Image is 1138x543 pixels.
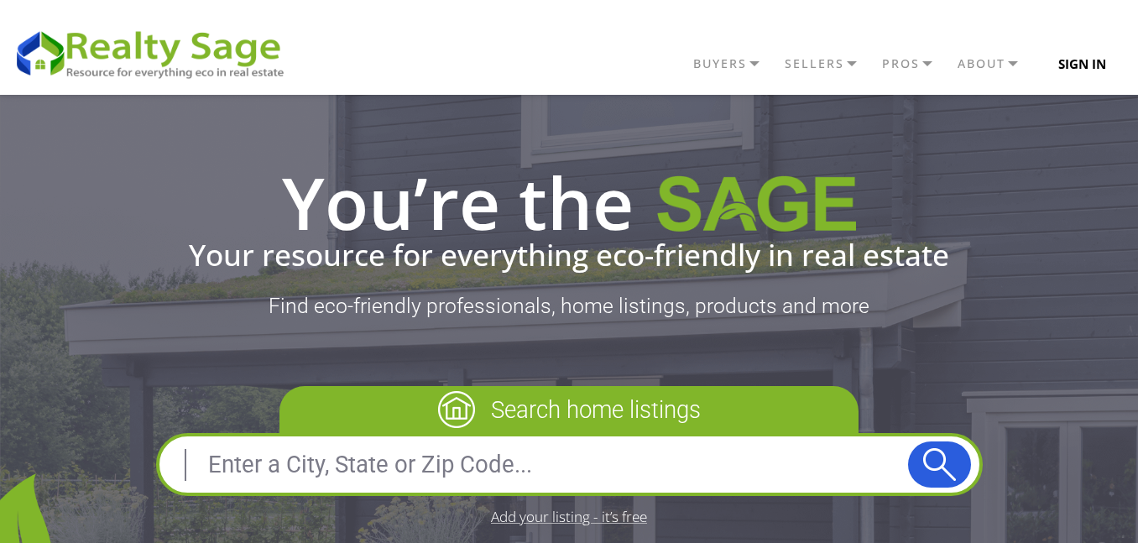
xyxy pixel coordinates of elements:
div: Your resource for everything eco-friendly in real estate [13,240,1125,269]
a: SELLERS [780,50,878,78]
h1: You’re the [13,167,1125,239]
button: Sign In [1039,47,1125,81]
p: Search home listings [279,386,859,433]
input: Enter a City, State or Zip Code... [168,445,908,485]
a: BUYERS [689,50,780,78]
a: ABOUT [953,50,1039,78]
p: Find eco-friendly professionals, home listings, products and more [13,294,1125,319]
a: Add your listing - it’s free [491,509,647,524]
a: PROS [878,50,953,78]
img: Realty Sage [657,175,856,238]
img: REALTY SAGE [13,25,298,81]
